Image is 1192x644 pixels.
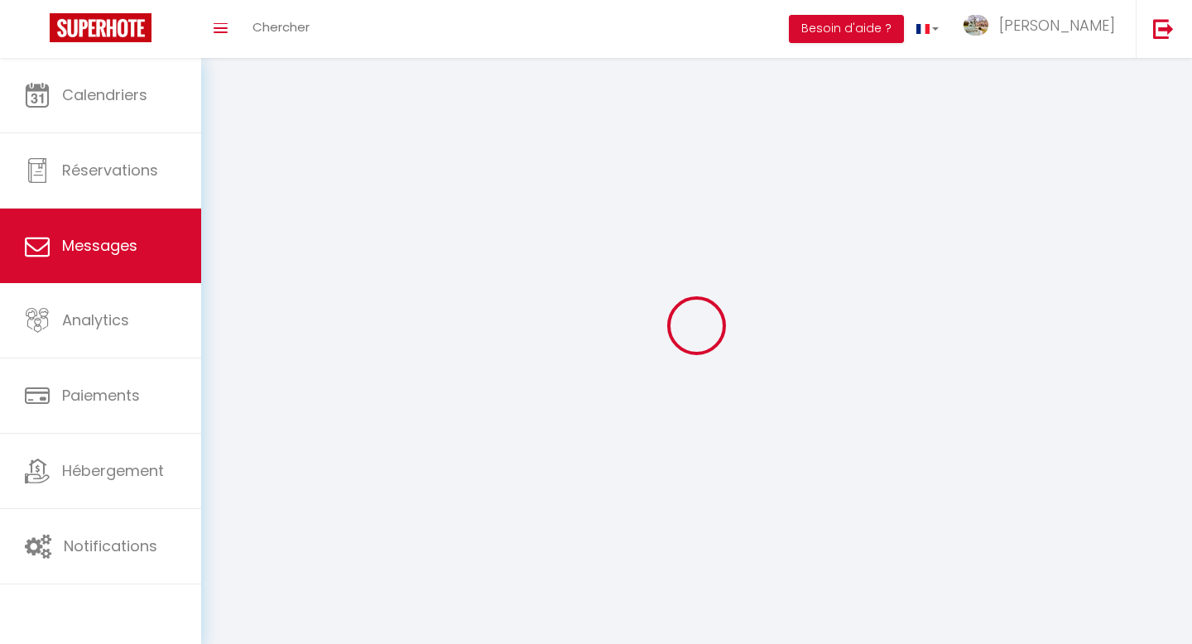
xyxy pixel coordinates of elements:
span: [PERSON_NAME] [999,15,1115,36]
img: logout [1153,18,1174,39]
button: Besoin d'aide ? [789,15,904,43]
img: Super Booking [50,13,151,42]
span: Hébergement [62,460,164,481]
span: Paiements [62,385,140,406]
img: ... [964,15,988,36]
span: Analytics [62,310,129,330]
span: Calendriers [62,84,147,105]
span: Notifications [64,536,157,556]
span: Messages [62,235,137,256]
span: Réservations [62,160,158,180]
span: Chercher [252,18,310,36]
